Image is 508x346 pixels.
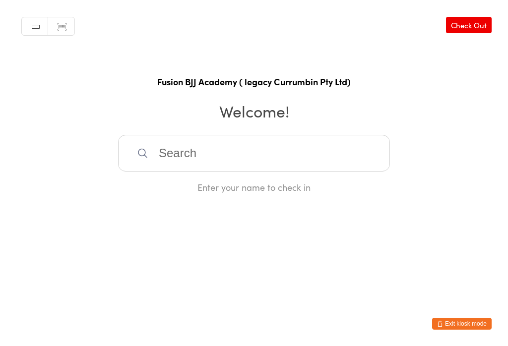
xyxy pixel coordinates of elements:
[432,318,492,330] button: Exit kiosk mode
[118,181,390,193] div: Enter your name to check in
[446,17,492,33] a: Check Out
[10,100,498,122] h2: Welcome!
[118,135,390,172] input: Search
[10,75,498,88] h1: Fusion BJJ Academy ( legacy Currumbin Pty Ltd)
